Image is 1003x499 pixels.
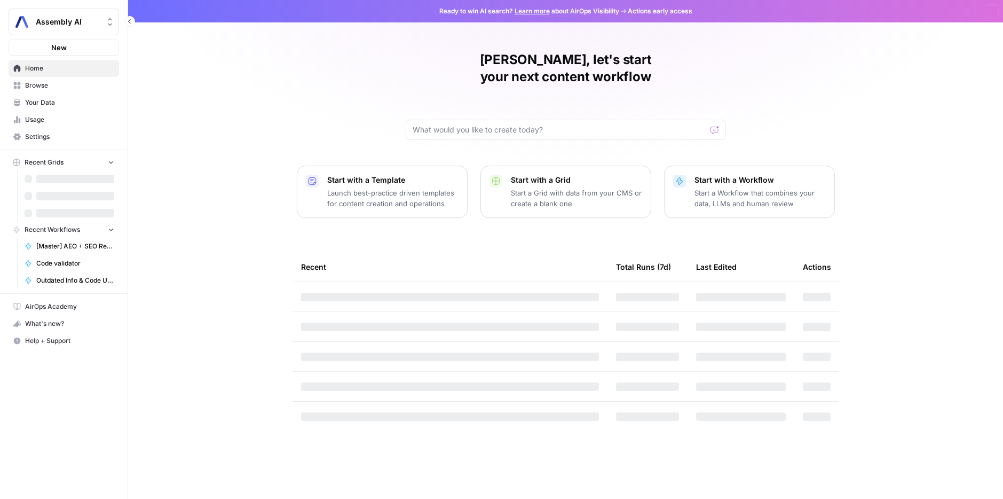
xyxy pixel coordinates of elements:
[25,302,114,311] span: AirOps Academy
[803,252,831,282] div: Actions
[628,6,692,16] span: Actions early access
[297,166,468,218] button: Start with a TemplateLaunch best-practice driven templates for content creation and operations
[9,316,119,332] div: What's new?
[9,332,119,349] button: Help + Support
[9,222,119,238] button: Recent Workflows
[9,154,119,170] button: Recent Grids
[9,111,119,128] a: Usage
[327,175,459,185] p: Start with a Template
[25,132,114,142] span: Settings
[25,115,114,124] span: Usage
[694,188,826,209] p: Start a Workflow that combines your data, LLMs and human review
[413,124,706,135] input: What would you like to create today?
[439,6,619,16] span: Ready to win AI search? about AirOps Visibility
[511,175,642,185] p: Start with a Grid
[36,241,114,251] span: [Master] AEO + SEO Refresh
[301,252,599,282] div: Recent
[664,166,835,218] button: Start with a WorkflowStart a Workflow that combines your data, LLMs and human review
[25,98,114,107] span: Your Data
[9,77,119,94] a: Browse
[9,60,119,77] a: Home
[694,175,826,185] p: Start with a Workflow
[25,158,64,167] span: Recent Grids
[9,40,119,56] button: New
[406,51,726,85] h1: [PERSON_NAME], let's start your next content workflow
[36,259,114,268] span: Code validator
[480,166,651,218] button: Start with a GridStart a Grid with data from your CMS or create a blank one
[20,272,119,289] a: Outdated Info & Code Updater
[51,42,67,53] span: New
[616,252,671,282] div: Total Runs (7d)
[696,252,737,282] div: Last Edited
[9,9,119,35] button: Workspace: Assembly AI
[511,188,642,209] p: Start a Grid with data from your CMS or create a blank one
[515,7,550,15] a: Learn more
[12,12,31,32] img: Assembly AI Logo
[20,238,119,255] a: [Master] AEO + SEO Refresh
[36,17,100,27] span: Assembly AI
[9,128,119,145] a: Settings
[36,276,114,285] span: Outdated Info & Code Updater
[25,225,80,235] span: Recent Workflows
[9,298,119,315] a: AirOps Academy
[25,81,114,90] span: Browse
[9,94,119,111] a: Your Data
[25,336,114,346] span: Help + Support
[327,188,459,209] p: Launch best-practice driven templates for content creation and operations
[9,315,119,332] button: What's new?
[20,255,119,272] a: Code validator
[25,64,114,73] span: Home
